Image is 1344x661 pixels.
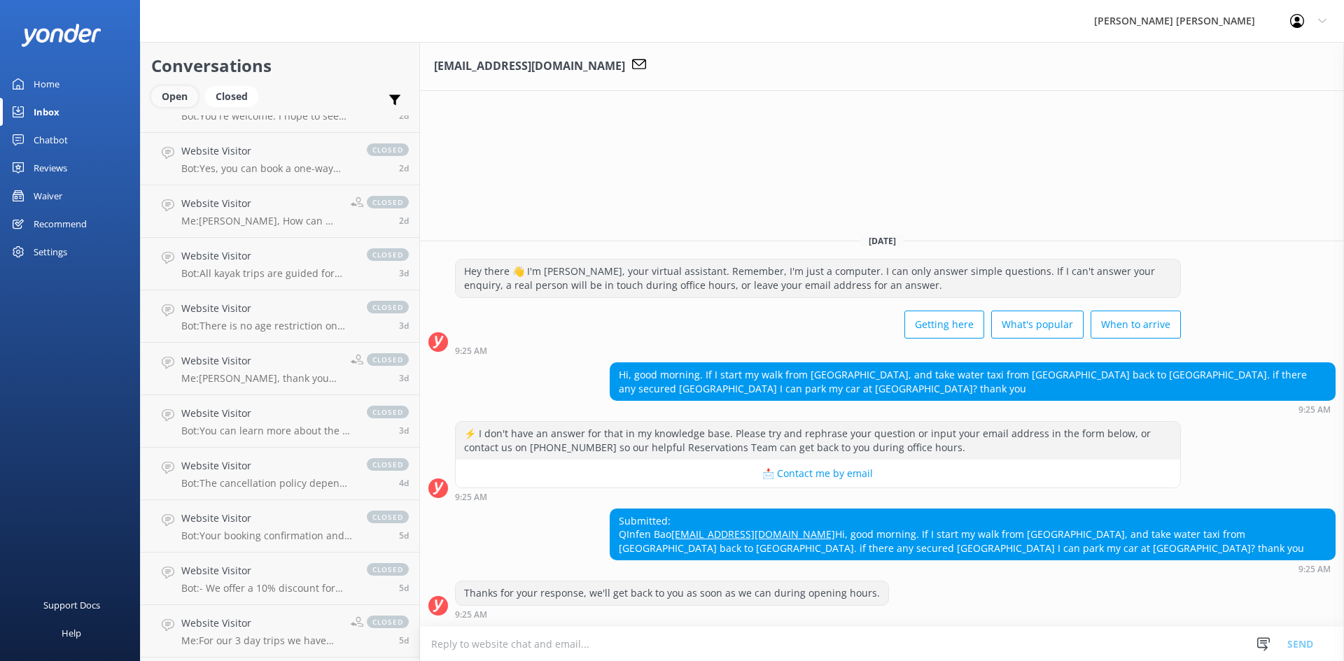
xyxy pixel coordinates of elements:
[181,634,340,647] p: Me: For our 3 day trips we have off site parking, please email us with the details once you have ...
[21,24,101,47] img: yonder-white-logo.png
[455,609,889,619] div: Aug 22 2025 09:25am (UTC +12:00) Pacific/Auckland
[141,500,419,553] a: Website VisitorBot:Your booking confirmation and receipt may take up to 30 minutes to reach your ...
[367,616,409,628] span: closed
[399,320,409,332] span: Aug 19 2025 02:40am (UTC +12:00) Pacific/Auckland
[151,52,409,79] h2: Conversations
[367,301,409,313] span: closed
[367,143,409,156] span: closed
[671,527,835,541] a: [EMAIL_ADDRESS][DOMAIN_NAME]
[141,343,419,395] a: Website VisitorMe:[PERSON_NAME], thank you for your inquiry. No there are no nude beaches in the ...
[1298,406,1331,414] strong: 9:25 AM
[367,353,409,366] span: closed
[456,460,1180,488] button: 📩 Contact me by email
[181,162,353,175] p: Bot: Yes, you can book a one-way fare from Awaroa or Totaranui to Kaiteriteri. You can see the se...
[610,363,1335,400] div: Hi, good morning. If I start my walk from [GEOGRAPHIC_DATA], and take water taxi from [GEOGRAPHIC...
[399,372,409,384] span: Aug 18 2025 04:27pm (UTC +12:00) Pacific/Auckland
[1298,565,1331,574] strong: 9:25 AM
[151,88,205,104] a: Open
[141,238,419,290] a: Website VisitorBot:All kayak trips are guided for safety, and self-guided rentals are not offered...
[991,311,1084,339] button: What's popular
[367,458,409,471] span: closed
[399,634,409,646] span: Aug 16 2025 02:50pm (UTC +12:00) Pacific/Auckland
[456,581,888,605] div: Thanks for your response, we'll get back to you as soon as we can during opening hours.
[610,564,1336,574] div: Aug 22 2025 09:25am (UTC +12:00) Pacific/Auckland
[367,563,409,576] span: closed
[181,372,340,385] p: Me: [PERSON_NAME], thank you for your inquiry. No there are no nude beaches in the [PERSON_NAME][...
[181,110,353,122] p: Bot: You're welcome. I hope to see you soon in our favourite part of the world!
[205,86,258,107] div: Closed
[367,406,409,418] span: closed
[181,477,353,490] p: Bot: The cancellation policy depends on the type of trip you are on. On the rare occasion that a ...
[456,260,1180,297] div: Hey there 👋 I'm [PERSON_NAME], your virtual assistant. Remember, I'm just a computer. I can only ...
[141,553,419,605] a: Website VisitorBot:- We offer a 10% discount for travellers with any valid senior's card, or if y...
[860,235,904,247] span: [DATE]
[181,529,353,542] p: Bot: Your booking confirmation and receipt may take up to 30 minutes to reach your email inbox. C...
[181,425,353,437] p: Bot: You can learn more about the 3 Day Explorer Pass and book it by visiting [URL][DOMAIN_NAME]....
[141,448,419,500] a: Website VisitorBot:The cancellation policy depends on the type of trip you are on. On the rare oc...
[62,619,81,647] div: Help
[181,563,353,578] h4: Website Visitor
[399,162,409,174] span: Aug 19 2025 04:32pm (UTC +12:00) Pacific/Auckland
[367,196,409,208] span: closed
[455,346,1181,355] div: Aug 22 2025 09:25am (UTC +12:00) Pacific/Auckland
[399,529,409,541] span: Aug 17 2025 06:01am (UTC +12:00) Pacific/Auckland
[904,311,984,339] button: Getting here
[181,215,340,227] p: Me: [PERSON_NAME], How can we help
[141,395,419,448] a: Website VisitorBot:You can learn more about the 3 Day Explorer Pass and book it by visiting [URL]...
[181,616,340,631] h4: Website Visitor
[34,182,62,210] div: Waiver
[455,493,487,502] strong: 9:25 AM
[367,248,409,261] span: closed
[456,422,1180,459] div: ⚡ I don't have an answer for that in my knowledge base. Please try and rephrase your question or ...
[34,210,87,238] div: Recommend
[181,582,353,595] p: Bot: - We offer a 10% discount for travellers with any valid senior's card, or if you can prove y...
[181,267,353,280] p: Bot: All kayak trips are guided for safety, and self-guided rentals are not offered. You can book...
[181,301,353,316] h4: Website Visitor
[399,582,409,594] span: Aug 16 2025 04:08pm (UTC +12:00) Pacific/Auckland
[34,70,59,98] div: Home
[181,458,353,474] h4: Website Visitor
[34,238,67,266] div: Settings
[34,154,67,182] div: Reviews
[181,196,340,211] h4: Website Visitor
[43,591,100,619] div: Support Docs
[399,425,409,436] span: Aug 18 2025 10:19am (UTC +12:00) Pacific/Auckland
[181,320,353,332] p: Bot: There is no age restriction on any of our walking or boat trips. If you want an infant's lif...
[34,126,68,154] div: Chatbot
[181,353,340,369] h4: Website Visitor
[610,509,1335,560] div: Submitted: QInfen Bao Hi, good morning. If I start my walk from [GEOGRAPHIC_DATA], and take water...
[141,290,419,343] a: Website VisitorBot:There is no age restriction on any of our walking or boat trips. If you want a...
[367,511,409,523] span: closed
[455,347,487,355] strong: 9:25 AM
[434,57,625,76] h3: [EMAIL_ADDRESS][DOMAIN_NAME]
[181,143,353,159] h4: Website Visitor
[34,98,59,126] div: Inbox
[455,492,1181,502] div: Aug 22 2025 09:25am (UTC +12:00) Pacific/Auckland
[1091,311,1181,339] button: When to arrive
[141,605,419,658] a: Website VisitorMe:For our 3 day trips we have off site parking, please email us with the details ...
[181,511,353,526] h4: Website Visitor
[141,133,419,185] a: Website VisitorBot:Yes, you can book a one-way fare from Awaroa or Totaranui to Kaiteriteri. You ...
[399,477,409,489] span: Aug 17 2025 07:09pm (UTC +12:00) Pacific/Auckland
[141,185,419,238] a: Website VisitorMe:[PERSON_NAME], How can we helpclosed2d
[181,406,353,421] h4: Website Visitor
[205,88,265,104] a: Closed
[399,267,409,279] span: Aug 19 2025 08:55am (UTC +12:00) Pacific/Auckland
[181,248,353,264] h4: Website Visitor
[610,404,1336,414] div: Aug 22 2025 09:25am (UTC +12:00) Pacific/Auckland
[455,611,487,619] strong: 9:25 AM
[151,86,198,107] div: Open
[399,110,409,122] span: Aug 19 2025 10:54pm (UTC +12:00) Pacific/Auckland
[399,215,409,227] span: Aug 19 2025 01:13pm (UTC +12:00) Pacific/Auckland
